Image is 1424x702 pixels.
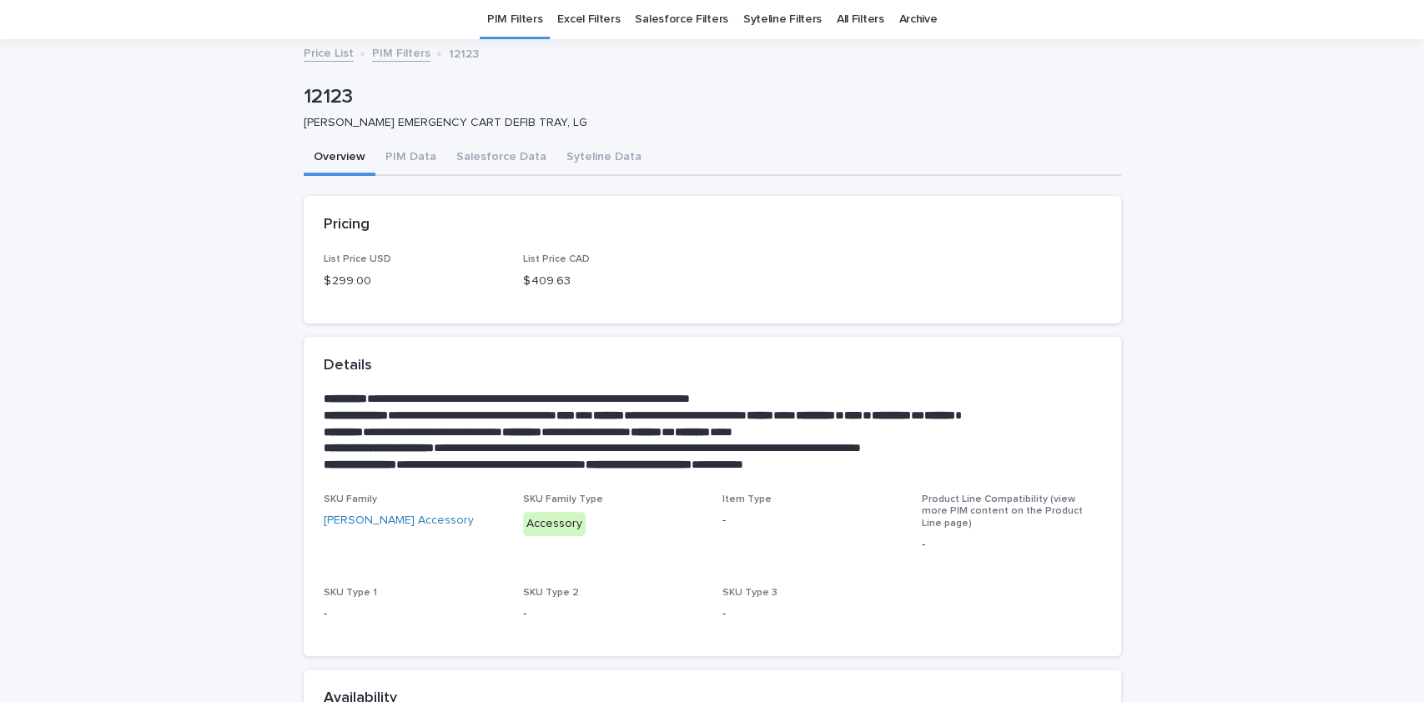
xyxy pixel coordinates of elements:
p: $ 299.00 [324,273,503,290]
p: 12123 [304,85,1115,109]
h2: Details [324,357,372,375]
span: SKU Family Type [523,494,603,504]
button: Salesforce Data [446,141,556,176]
a: PIM Filters [372,43,430,62]
span: List Price USD [324,254,391,264]
span: List Price CAD [523,254,590,264]
p: - [922,536,1101,554]
button: Syteline Data [556,141,652,176]
p: - [324,605,503,623]
p: - [722,605,902,623]
div: Accessory [523,512,586,536]
span: SKU Family [324,494,377,504]
button: Overview [304,141,375,176]
span: SKU Type 3 [722,588,777,598]
p: $ 409.63 [523,273,702,290]
a: [PERSON_NAME] Accessory [324,512,474,529]
a: Price List [304,43,354,62]
span: Product Line Compatibility (view more PIM content on the Product Line page) [922,494,1083,529]
span: SKU Type 1 [324,588,377,598]
span: SKU Type 2 [523,588,579,598]
p: - [523,605,702,623]
button: PIM Data [375,141,446,176]
span: Item Type [722,494,772,504]
p: [PERSON_NAME] EMERGENCY CART DEFIB TRAY, LG [304,116,1108,130]
p: 12123 [449,43,479,62]
h2: Pricing [324,216,370,234]
p: - [722,512,902,529]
